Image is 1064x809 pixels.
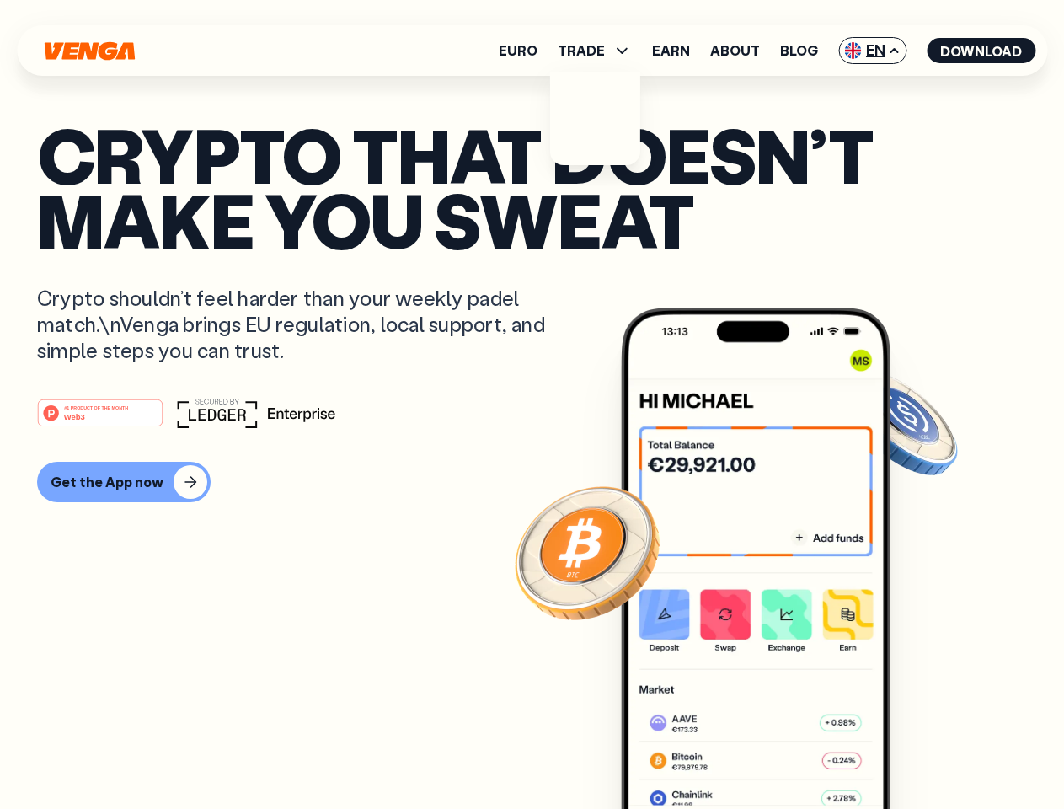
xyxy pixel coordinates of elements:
a: #1 PRODUCT OF THE MONTHWeb3 [37,409,163,431]
span: TRADE [558,44,605,57]
button: Download [927,38,1035,63]
a: About [710,44,760,57]
a: Get the App now [37,462,1027,502]
tspan: Web3 [64,411,85,421]
div: Get the App now [51,474,163,490]
p: Crypto that doesn’t make you sweat [37,122,1027,251]
p: Crypto shouldn’t feel harder than your weekly padel match.\nVenga brings EU regulation, local sup... [37,285,569,364]
a: Euro [499,44,537,57]
img: flag-uk [844,42,861,59]
svg: Home [42,41,136,61]
button: Get the App now [37,462,211,502]
tspan: #1 PRODUCT OF THE MONTH [64,404,128,410]
span: EN [838,37,906,64]
a: Blog [780,44,818,57]
a: Earn [652,44,690,57]
span: TRADE [558,40,632,61]
img: USDC coin [840,362,961,484]
img: Bitcoin [511,476,663,628]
